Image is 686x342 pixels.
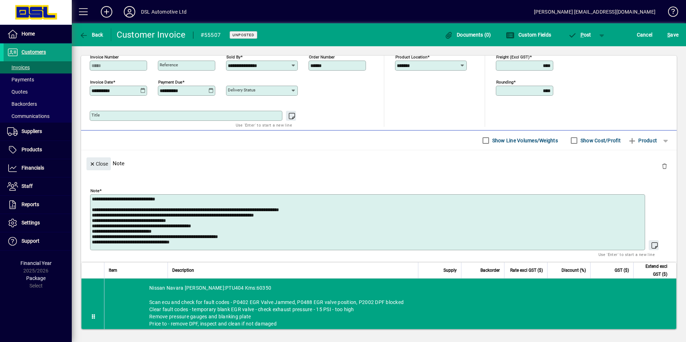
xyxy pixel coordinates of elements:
span: Settings [22,220,40,225]
span: Suppliers [22,128,42,134]
div: [PERSON_NAME] [EMAIL_ADDRESS][DOMAIN_NAME] [534,6,656,18]
button: Profile [118,5,141,18]
span: Communications [7,113,50,119]
mat-label: Note [90,188,99,193]
mat-label: Payment due [158,80,182,85]
span: Item [109,266,117,274]
button: Documents (0) [443,28,493,41]
span: Unposted [232,33,254,37]
label: Show Cost/Profit [579,137,621,144]
a: Staff [4,177,72,195]
a: Settings [4,214,72,232]
span: GST ($) [615,266,629,274]
app-page-header-button: Back [72,28,111,41]
a: Suppliers [4,123,72,141]
span: Cancel [637,29,653,41]
span: P [581,32,584,38]
mat-hint: Use 'Enter' to start a new line [236,121,292,129]
button: Back [77,28,105,41]
mat-label: Title [91,113,100,118]
a: Products [4,141,72,159]
mat-label: Sold by [226,54,240,60]
a: Payments [4,73,72,86]
span: Payments [7,77,34,82]
button: Cancel [635,28,654,41]
span: Backorder [480,266,500,274]
button: Post [564,28,595,41]
button: Delete [656,157,673,175]
mat-label: Product location [395,54,427,60]
button: Close [86,157,111,170]
span: Description [172,266,194,274]
span: Discount (%) [562,266,586,274]
button: Save [666,28,680,41]
span: Backorders [7,101,37,107]
span: Customers [22,49,46,55]
span: Close [89,158,108,170]
app-page-header-button: Delete [656,163,673,169]
a: Backorders [4,98,72,110]
a: Reports [4,196,72,214]
div: Note [81,150,677,176]
span: Documents (0) [445,32,491,38]
mat-label: Invoice number [90,54,119,60]
span: Staff [22,183,33,189]
span: S [667,32,670,38]
span: Home [22,31,35,37]
span: Quotes [7,89,28,95]
app-page-header-button: Close [85,160,113,167]
div: #55507 [201,29,221,41]
span: ave [667,29,678,41]
span: Invoices [7,65,30,70]
button: Product [624,134,661,147]
a: Quotes [4,86,72,98]
mat-label: Rounding [496,80,513,85]
span: Products [22,147,42,152]
button: Custom Fields [504,28,553,41]
a: Home [4,25,72,43]
span: Reports [22,201,39,207]
a: Support [4,232,72,250]
button: Add [95,5,118,18]
span: Support [22,238,39,244]
mat-label: Freight (excl GST) [496,54,530,60]
mat-label: Delivery status [228,87,255,92]
span: ost [568,32,591,38]
a: Communications [4,110,72,122]
mat-label: Reference [160,62,178,67]
span: Back [79,32,103,38]
span: Product [628,135,657,146]
span: Rate excl GST ($) [510,266,543,274]
a: Knowledge Base [663,1,677,25]
a: Financials [4,159,72,177]
mat-hint: Use 'Enter' to start a new line [598,250,655,258]
span: Financials [22,165,44,171]
mat-label: Invoice date [90,80,113,85]
span: Financial Year [20,260,52,266]
mat-label: Order number [309,54,335,60]
div: Customer Invoice [117,29,186,41]
span: Supply [443,266,457,274]
span: Extend excl GST ($) [638,262,667,278]
span: Package [26,275,46,281]
span: Custom Fields [506,32,551,38]
label: Show Line Volumes/Weights [491,137,558,144]
a: Invoices [4,61,72,73]
div: DSL Automotive Ltd [141,6,187,18]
